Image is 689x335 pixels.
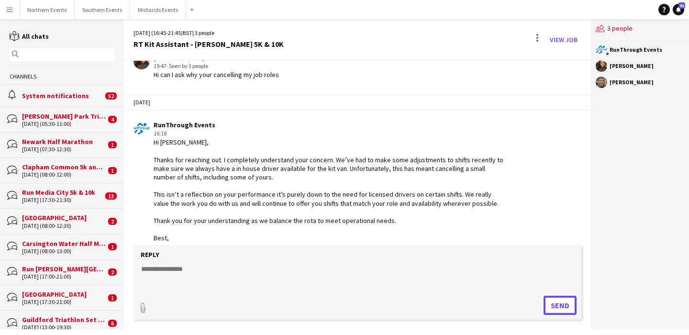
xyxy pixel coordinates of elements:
div: System notifications [22,91,103,100]
span: 1 [108,294,117,301]
div: Run [PERSON_NAME][GEOGRAPHIC_DATA] [22,265,106,273]
button: Northern Events [20,0,75,19]
span: 13 [105,192,117,200]
span: · Seen by 3 people [167,62,208,69]
span: BST [183,29,192,36]
div: [GEOGRAPHIC_DATA] [22,290,106,299]
div: 16:18 [154,129,507,138]
div: Run Media City 5k & 10k [22,188,103,197]
span: 91 [678,2,685,9]
div: [DATE] (08:00-12:30) [22,223,106,229]
div: RT Kit Assistant - [PERSON_NAME] 5K & 10K [133,40,284,48]
div: RunThrough Events [610,47,662,53]
span: 2 [108,268,117,276]
div: 3 people [596,19,688,39]
div: [DATE] (17:00-21:00) [22,273,106,280]
div: [DATE] [124,94,591,111]
div: [DATE] (13:00-19:30) [22,324,106,331]
div: Carsington Water Half Marathon & 10km [22,239,106,248]
div: [DATE] (17:30-21:30) [22,197,103,203]
div: 19:47 [154,62,279,70]
span: 1 [108,167,117,174]
div: Hi [PERSON_NAME], Thanks for reaching out. I completely understand your concern. We’ve had to mak... [154,138,507,242]
a: View Job [546,32,581,47]
div: [PERSON_NAME] Park Triathlon [22,112,106,121]
div: [PERSON_NAME] [610,63,654,69]
span: 6 [108,320,117,327]
div: [DATE] (17:30-21:00) [22,299,106,305]
div: [PERSON_NAME] [610,79,654,85]
button: Midlands Events [130,0,186,19]
div: Guildford Triathlon Set Up [22,315,106,324]
div: RunThrough Events [154,121,507,129]
div: [DATE] (07:30-12:30) [22,146,106,153]
span: 4 [108,116,117,123]
div: [GEOGRAPHIC_DATA] [22,213,106,222]
span: 1 [108,141,117,148]
div: Clapham Common 5k and 10k [22,163,106,171]
button: Send [544,296,577,315]
div: Hi can I ask why your cancelling my job roles [154,70,279,79]
div: [DATE] (16:45-21:45) | 3 people [133,29,284,37]
span: 1 [108,243,117,250]
span: 52 [105,92,117,100]
label: Reply [141,250,159,259]
a: All chats [10,32,49,41]
button: Southern Events [75,0,130,19]
a: 91 [673,4,684,15]
div: [DATE] (08:00-12:00) [22,171,106,178]
div: Newark Half Marathon [22,137,106,146]
div: [DATE] (05:30-11:00) [22,121,106,127]
span: 2 [108,218,117,225]
div: [DATE] (08:00-13:00) [22,248,106,255]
